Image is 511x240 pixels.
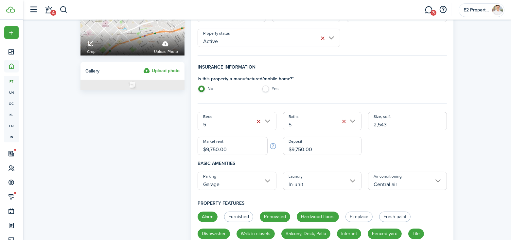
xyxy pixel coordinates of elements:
label: Upload photo [154,38,178,55]
input: Air conditioning [368,172,447,190]
button: Clear [339,117,348,126]
button: Search [60,4,68,15]
a: pt [4,76,19,87]
img: E2 Property Management [492,5,503,15]
span: Crop [87,48,96,55]
label: Fireplace [345,212,373,222]
label: Alarm [198,212,218,222]
button: Open resource center [438,4,449,15]
button: Clear [254,117,263,126]
span: 4 [50,10,56,16]
label: Hardwood floors [297,212,339,222]
a: eq [4,120,19,131]
label: Internet [337,229,361,239]
label: Furnished [224,212,253,222]
h4: Is this property a manufactured/mobile home? * [198,75,319,82]
label: Balcony, Deck, Patio [281,229,330,239]
label: No [198,86,255,95]
span: E2 Property Management [464,8,490,12]
label: Renovated [260,212,290,222]
label: Yes [262,86,319,95]
input: 0.00 [198,137,268,155]
input: Parking [198,172,276,190]
span: Gallery [85,68,99,74]
a: kl [4,109,19,120]
label: Walk-in closets [237,229,275,239]
span: 3 [431,10,436,16]
input: 0.00 [283,137,362,155]
input: 0.00 [368,112,447,130]
label: Dishwasher [198,229,230,239]
input: Laundry [283,172,362,190]
label: Fresh paint [379,212,411,222]
span: Upload photo [154,48,178,55]
button: Open sidebar [27,4,40,16]
label: Fenced yard [368,229,402,239]
img: Photo placeholder [80,80,185,90]
a: un [4,87,19,98]
a: Messaging [423,2,435,18]
h4: Property features [198,195,447,212]
h4: Insurance information [198,64,447,75]
a: Crop [87,38,96,55]
img: TenantCloud [6,7,15,13]
h4: Basic amenities [198,155,447,172]
a: Notifications [43,2,55,18]
button: Open menu [4,26,19,39]
button: Clear [318,34,327,43]
a: oc [4,98,19,109]
a: in [4,131,19,142]
label: Tile [408,229,424,239]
